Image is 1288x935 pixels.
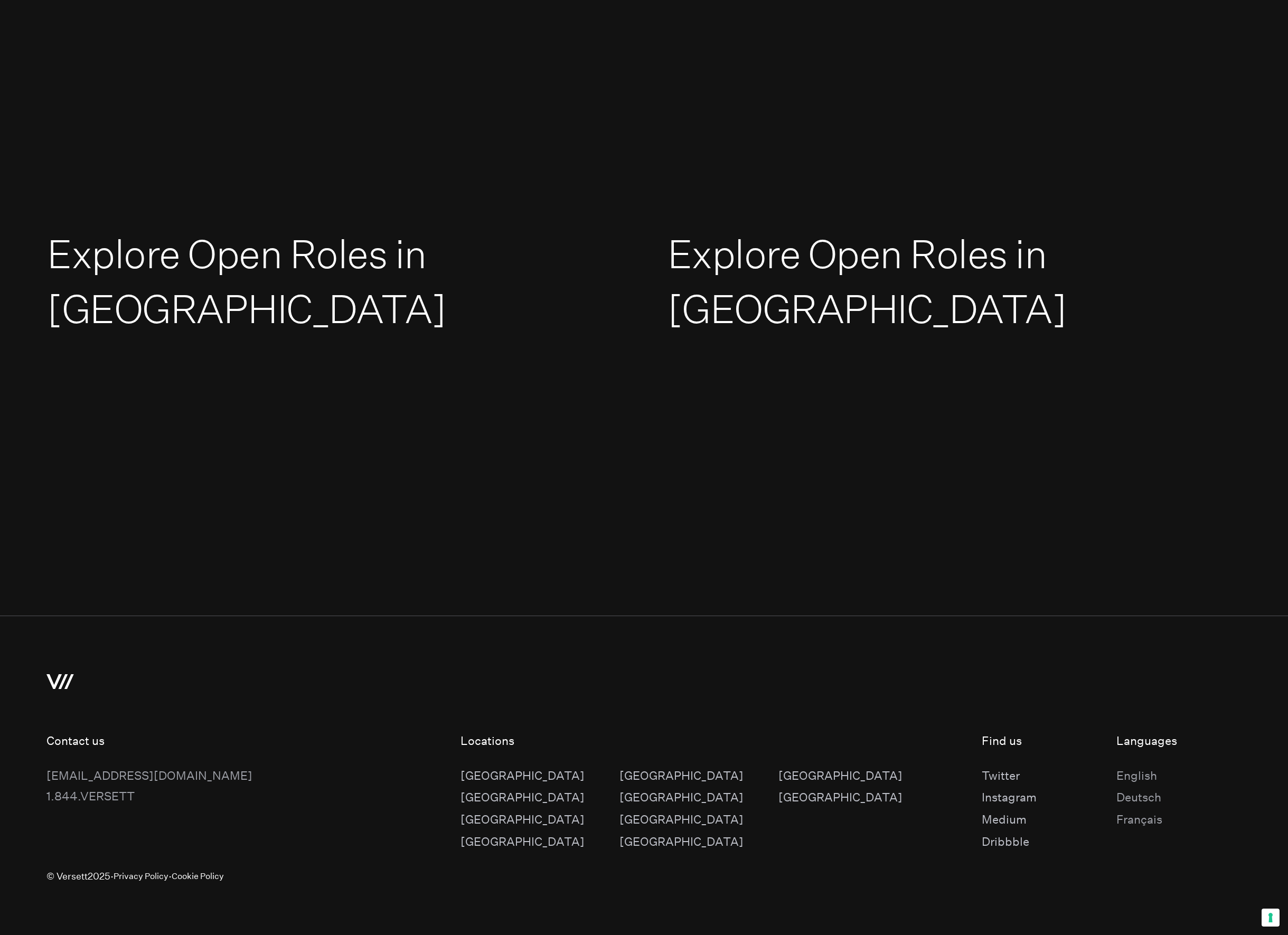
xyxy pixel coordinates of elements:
[1116,809,1162,830] div: Français
[460,766,585,787] div: [GEOGRAPHIC_DATA]
[172,866,224,906] a: Cookie Policy
[1116,731,1242,752] div: Languages
[110,866,114,887] p: ·
[619,787,744,809] a: [GEOGRAPHIC_DATA]
[778,766,902,788] a: [GEOGRAPHIC_DATA]
[47,230,446,333] a: Explore Open Roles in [GEOGRAPHIC_DATA]
[619,809,744,830] div: [GEOGRAPHIC_DATA]
[46,734,105,749] a: Contact us
[1116,809,1162,832] a: Français
[114,866,168,906] a: Privacy Policy
[46,789,135,804] a: 1.844.VERSETT
[778,766,902,787] div: [GEOGRAPHIC_DATA]
[460,787,585,809] a: [GEOGRAPHIC_DATA]
[982,766,1037,787] div: Twitter
[460,766,585,788] a: [GEOGRAPHIC_DATA]
[1116,787,1162,809] a: Deutsch
[619,832,744,853] div: [GEOGRAPHIC_DATA]
[1116,787,1162,808] div: Deutsch
[168,866,172,887] p: ·
[982,787,1037,809] a: Instagram
[982,832,1037,854] a: Dribbble
[46,866,110,906] small: © Versett 2025
[982,832,1037,853] div: Dribbble
[778,787,902,809] a: [GEOGRAPHIC_DATA]
[778,787,902,808] div: [GEOGRAPHIC_DATA]
[1262,909,1280,927] button: Your consent preferences for tracking technologies
[982,809,1037,830] div: Medium
[1116,766,1162,788] a: English
[1116,766,1162,787] div: English
[619,766,744,788] a: [GEOGRAPHIC_DATA]
[667,230,1067,333] a: Explore Open Roles in [GEOGRAPHIC_DATA]
[460,787,585,808] div: [GEOGRAPHIC_DATA]
[460,809,585,832] a: [GEOGRAPHIC_DATA]
[619,832,744,854] a: [GEOGRAPHIC_DATA]
[619,809,744,832] a: [GEOGRAPHIC_DATA]
[460,832,585,853] div: [GEOGRAPHIC_DATA]
[982,787,1037,808] div: Instagram
[46,769,252,783] a: [EMAIL_ADDRESS][DOMAIN_NAME]
[619,766,744,787] div: [GEOGRAPHIC_DATA]
[460,731,982,752] div: Locations
[982,731,1116,752] div: Find us
[982,766,1037,788] a: Twitter
[982,809,1037,832] a: Medium
[619,787,744,808] div: [GEOGRAPHIC_DATA]
[460,832,585,854] a: [GEOGRAPHIC_DATA]
[460,809,585,830] div: [GEOGRAPHIC_DATA]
